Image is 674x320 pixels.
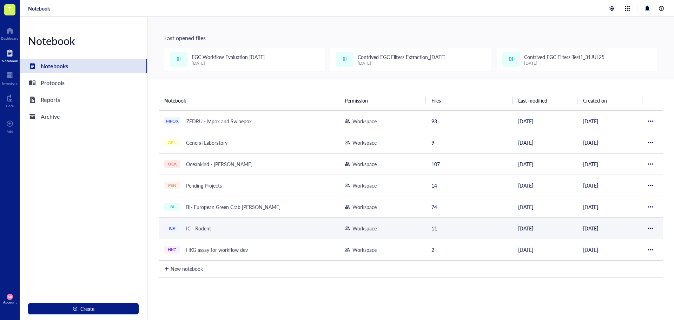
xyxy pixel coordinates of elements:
a: Archive [20,110,147,124]
div: Workspace [352,160,377,168]
a: Reports [20,93,147,107]
span: Contrived EGC Filters Extraction_[DATE] [358,53,445,60]
th: Files [426,91,513,110]
td: [DATE] [577,132,642,153]
td: [DATE] [513,196,577,217]
div: Workspace [352,224,377,232]
div: Add [7,129,13,133]
div: Pending Projects [183,181,225,190]
a: Notebook [2,47,18,63]
td: 2 [426,239,513,260]
div: Notebook [20,34,147,48]
td: 107 [426,153,513,175]
div: Protocols [41,78,65,88]
div: Oceankind - [PERSON_NAME] [183,159,256,169]
span: EGC Workflow Evaluation [DATE] [192,53,265,60]
a: Core [6,92,14,108]
td: [DATE] [577,110,642,132]
td: [DATE] [513,153,577,175]
span: T [8,5,12,13]
div: Workspace [352,117,377,125]
td: [DATE] [577,175,642,196]
span: BI [509,56,513,63]
div: Workspace [352,203,377,211]
div: Workspace [352,182,377,189]
button: Create [28,303,139,314]
td: [DATE] [577,153,642,175]
th: Notebook [159,91,339,110]
div: ZEDRU - Mpox and Swinepox [183,116,255,126]
td: 74 [426,196,513,217]
div: Notebook [2,59,18,63]
td: [DATE] [513,239,577,260]
th: Permission [339,91,426,110]
div: BI- European Green Crab [PERSON_NAME] [183,202,284,212]
td: [DATE] [513,175,577,196]
td: 11 [426,217,513,239]
a: Inventory [2,70,18,85]
span: BI [177,56,181,63]
td: [DATE] [513,132,577,153]
td: 93 [426,110,513,132]
div: Workspace [352,246,377,254]
a: Notebook [28,5,50,12]
td: [DATE] [513,217,577,239]
th: Created on [577,91,642,110]
div: Workspace [352,139,377,146]
div: [DATE] [524,61,604,66]
div: Notebooks [41,61,68,71]
td: [DATE] [513,110,577,132]
td: [DATE] [577,196,642,217]
div: Archive [41,112,60,122]
div: [DATE] [192,61,265,66]
div: Inventory [2,81,18,85]
span: BI [343,56,347,63]
div: Last opened files [164,34,657,42]
th: Last modified [513,91,577,110]
a: Dashboard [1,25,19,40]
a: Notebooks [20,59,147,73]
span: Contrived EGC Filters Test1_31JUL25 [524,53,604,60]
div: Dashboard [1,36,19,40]
td: [DATE] [577,217,642,239]
span: Create [80,306,94,312]
div: [DATE] [358,61,445,66]
div: Reports [41,95,60,105]
div: New notebook [171,265,203,273]
td: 9 [426,132,513,153]
div: IC - Rodent [183,223,214,233]
td: 14 [426,175,513,196]
td: [DATE] [577,239,642,260]
a: Protocols [20,76,147,90]
div: Account [3,300,17,304]
div: General Laboratory [183,138,231,148]
div: HKG assay for workflow dev [183,245,251,255]
div: Core [6,104,14,108]
span: MB [8,295,11,298]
